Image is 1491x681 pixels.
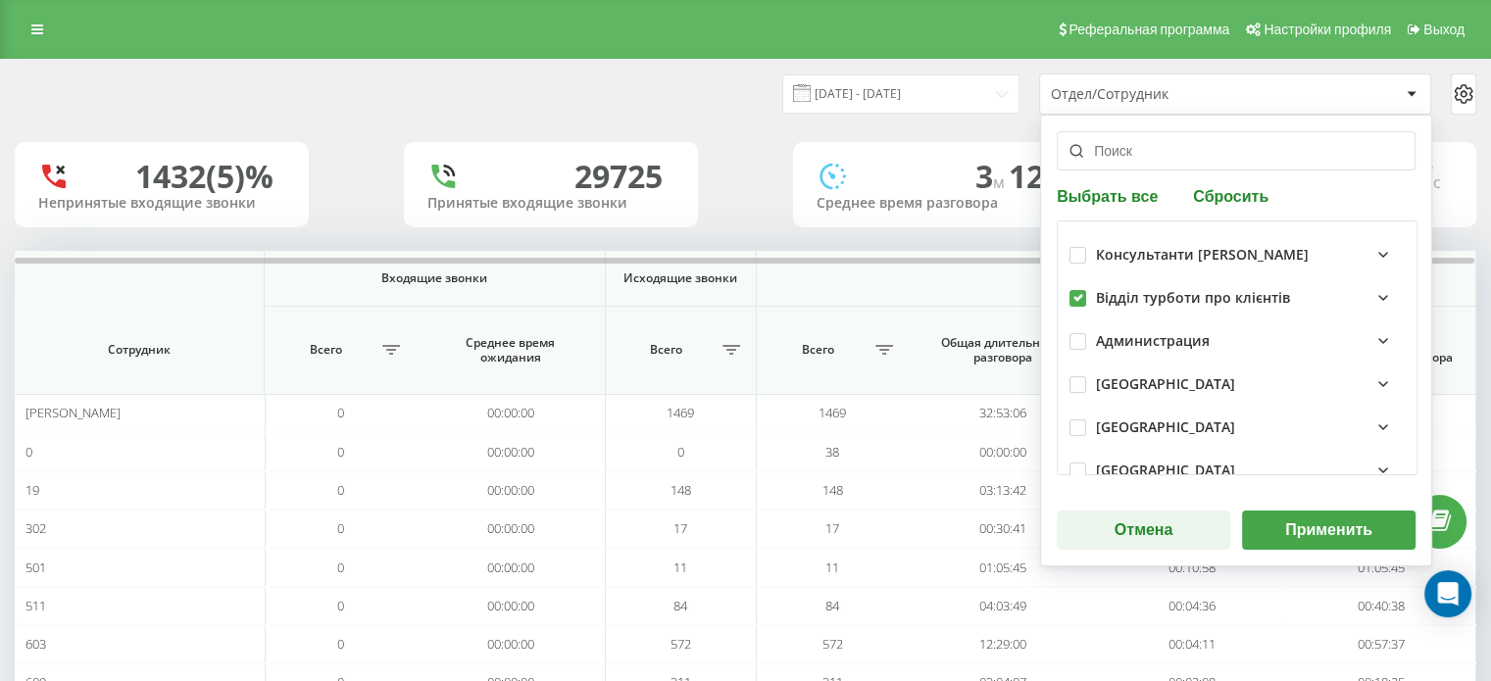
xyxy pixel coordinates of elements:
span: Настройки профиля [1264,22,1391,37]
span: c [1433,171,1441,193]
span: 0 [25,443,32,461]
span: 0 [337,481,344,499]
td: 00:00:00 [416,432,605,470]
span: 17 [673,519,687,537]
span: 0 [337,443,344,461]
span: 0 [337,559,344,576]
span: 1469 [667,404,694,421]
span: Входящие звонки [290,270,578,286]
span: 0 [337,635,344,653]
div: 1432 (5)% [135,158,273,195]
td: 00:10:58 [1098,548,1287,586]
span: 0 [337,519,344,537]
span: 572 [671,635,691,653]
td: 04:03:49 [909,587,1098,625]
td: 00:04:11 [1098,625,1287,663]
td: 32:53:06 [909,394,1098,432]
span: 1469 [819,404,846,421]
div: Администрация [1096,333,1210,350]
input: Поиск [1057,131,1416,170]
span: 11 [825,559,839,576]
td: 00:04:36 [1098,587,1287,625]
td: 00:00:00 [416,548,605,586]
span: 84 [825,597,839,614]
span: 3 [975,155,1009,197]
td: 00:00:00 [416,587,605,625]
span: [PERSON_NAME] [25,404,121,421]
td: 00:57:37 [1287,625,1476,663]
span: Общая длительность разговора [926,335,1079,365]
span: Всего [274,342,377,358]
button: Отмена [1057,511,1230,550]
span: 501 [25,559,46,576]
span: 84 [673,597,687,614]
span: Реферальная программа [1069,22,1229,37]
button: Выбрать все [1057,186,1164,205]
span: Все звонки [802,270,1431,286]
span: 0 [677,443,684,461]
td: 00:00:00 [416,510,605,548]
div: Принятые входящие звонки [427,195,674,212]
div: Среднее время разговора [817,195,1064,212]
span: 603 [25,635,46,653]
div: [GEOGRAPHIC_DATA] [1096,462,1235,479]
span: 11 [673,559,687,576]
div: [GEOGRAPHIC_DATA] [1096,376,1235,393]
td: 00:00:00 [416,625,605,663]
span: 511 [25,597,46,614]
div: Непринятые входящие звонки [38,195,285,212]
td: 00:00:00 [909,432,1098,470]
button: Сбросить [1187,186,1274,205]
span: Выход [1423,22,1465,37]
td: 01:05:45 [1287,548,1476,586]
span: 19 [25,481,39,499]
span: 12 [1009,155,1052,197]
div: Отдел/Сотрудник [1051,86,1285,103]
span: 0 [337,597,344,614]
span: Всего [616,342,718,358]
span: Среднее время ожидания [434,335,586,365]
div: Open Intercom Messenger [1424,570,1471,617]
span: 148 [822,481,843,499]
span: 302 [25,519,46,537]
td: 03:13:42 [909,471,1098,510]
span: 0 [337,404,344,421]
span: 38 [825,443,839,461]
div: Відділ турботи про клієнтів [1096,290,1290,307]
div: 29725 [574,158,663,195]
button: Применить [1242,511,1416,550]
td: 00:30:41 [909,510,1098,548]
span: Сотрудник [36,342,243,358]
td: 00:00:00 [416,471,605,510]
td: 12:29:00 [909,625,1098,663]
div: [GEOGRAPHIC_DATA] [1096,419,1235,436]
td: 00:00:00 [416,394,605,432]
td: 00:40:38 [1287,587,1476,625]
td: 01:05:45 [909,548,1098,586]
span: 148 [671,481,691,499]
span: 572 [822,635,843,653]
span: Всего [767,342,870,358]
span: 17 [825,519,839,537]
span: Исходящие звонки [621,270,739,286]
span: м [993,171,1009,193]
div: Консультанти [PERSON_NAME] [1096,247,1309,264]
